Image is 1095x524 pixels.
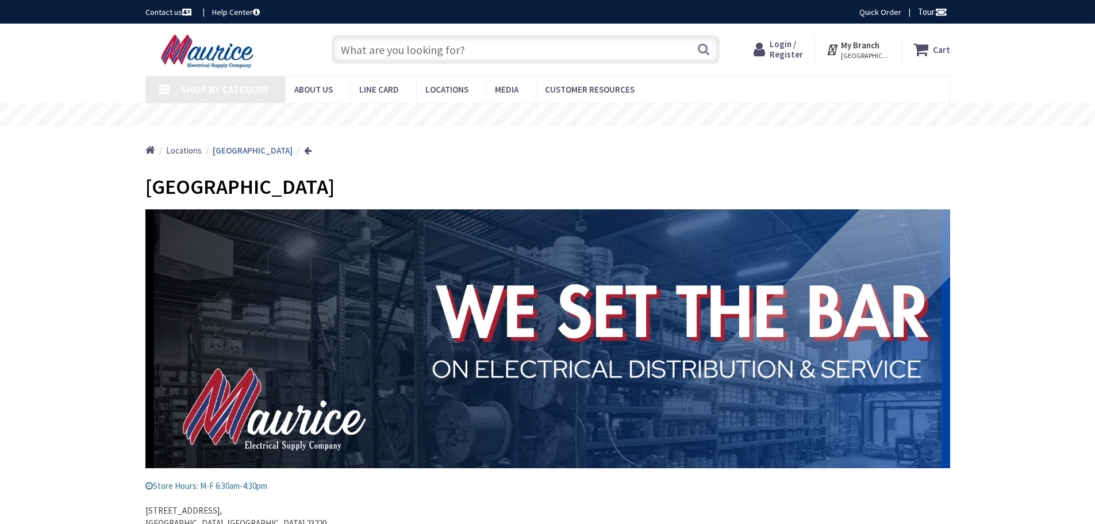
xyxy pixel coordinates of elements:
span: Locations [425,84,468,95]
div: My Branch [GEOGRAPHIC_DATA], [GEOGRAPHIC_DATA] [826,39,890,60]
a: Help Center [212,6,260,18]
img: 1_1.png [145,209,950,472]
span: Media [495,84,518,95]
span: About us [294,84,333,95]
span: [GEOGRAPHIC_DATA], [GEOGRAPHIC_DATA] [841,51,890,60]
a: Contact us [145,6,194,18]
a: Login / Register [754,39,803,60]
span: Login / Register [770,39,803,60]
img: Maurice Electrical Supply Company [145,33,272,69]
strong: [GEOGRAPHIC_DATA] [213,145,293,156]
span: Store Hours: M-F 6:30am-4:30pm [145,480,267,491]
span: Locations [166,145,202,156]
strong: Cart [933,39,950,60]
span: Shop By Category [181,83,269,96]
span: Tour [918,6,947,17]
a: Locations [166,144,202,156]
a: Quick Order [859,6,901,18]
rs-layer: Free Same Day Pickup at 15 Locations [443,109,654,121]
span: [GEOGRAPHIC_DATA] [145,174,335,200]
span: Customer Resources [545,84,635,95]
span: Line Card [359,84,399,95]
input: What are you looking for? [332,35,720,64]
strong: My Branch [841,40,879,51]
a: Cart [913,39,950,60]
